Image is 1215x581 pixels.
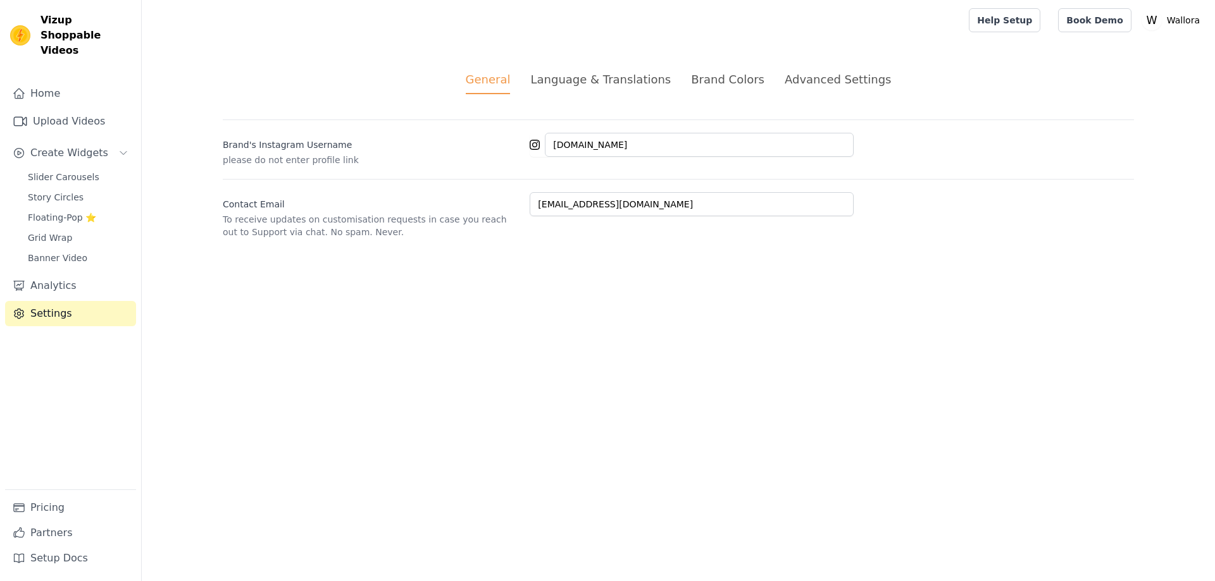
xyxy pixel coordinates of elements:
a: Upload Videos [5,109,136,134]
div: Advanced Settings [785,71,891,88]
a: Settings [5,301,136,326]
div: Brand Colors [691,71,764,88]
a: Grid Wrap [20,229,136,247]
a: Help Setup [969,8,1040,32]
img: Vizup [10,25,30,46]
span: Grid Wrap [28,231,72,244]
div: General [466,71,511,94]
label: Brand's Instagram Username [223,133,520,151]
a: Partners [5,520,136,546]
a: Analytics [5,273,136,298]
span: Vizup Shoppable Videos [40,13,131,58]
a: Banner Video [20,249,136,267]
a: Story Circles [20,188,136,206]
p: Wallora [1162,9,1205,32]
text: W [1146,14,1157,27]
span: Create Widgets [30,145,108,161]
a: Book Demo [1058,8,1131,32]
button: W Wallora [1142,9,1205,32]
a: Slider Carousels [20,168,136,186]
p: please do not enter profile link [223,154,520,166]
span: Banner Video [28,252,87,264]
button: Create Widgets [5,140,136,166]
a: Home [5,81,136,106]
p: To receive updates on customisation requests in case you reach out to Support via chat. No spam. ... [223,213,520,238]
a: Setup Docs [5,546,136,571]
div: Language & Translations [530,71,671,88]
label: Contact Email [223,193,520,211]
a: Pricing [5,495,136,520]
a: Floating-Pop ⭐ [20,209,136,226]
span: Story Circles [28,191,84,204]
span: Floating-Pop ⭐ [28,211,96,224]
span: Slider Carousels [28,171,99,183]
